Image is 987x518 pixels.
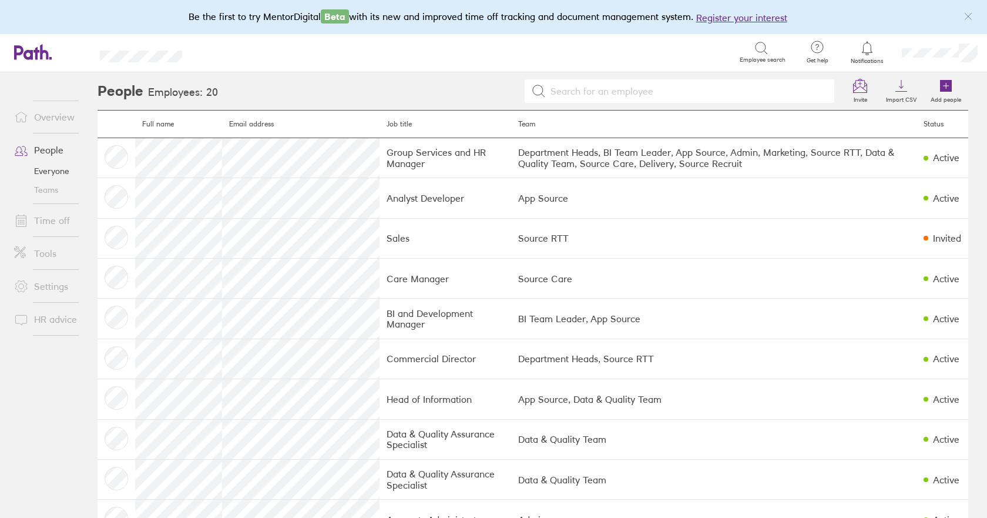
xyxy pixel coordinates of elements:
a: Settings [5,275,99,298]
td: Analyst Developer [380,178,511,218]
label: Add people [924,93,968,103]
td: Department Heads, Source RTT [511,339,916,379]
td: Data & Quality Assurance Specialist [380,460,511,500]
th: Full name [135,111,223,138]
a: Everyone [5,162,99,181]
td: Data & Quality Assurance Specialist [380,419,511,459]
h2: People [98,72,143,110]
a: Tools [5,242,99,265]
td: BI Team Leader, App Source [511,299,916,339]
td: Care Manager [380,259,511,299]
button: Register your interest [696,11,787,25]
td: Head of Information [380,379,511,419]
td: Data & Quality Team [511,460,916,500]
td: App Source, Data & Quality Team [511,379,916,419]
td: Commercial Director [380,339,511,379]
div: Active [933,474,959,485]
div: Search [214,46,244,57]
h3: Employees: 20 [148,86,218,99]
td: App Source [511,178,916,218]
div: Active [933,434,959,445]
input: Search for an employee [546,80,827,102]
td: Data & Quality Team [511,419,916,459]
a: Invite [841,72,879,110]
a: People [5,138,99,162]
div: Invited [933,233,961,243]
th: Status [916,111,968,138]
a: Notifications [848,40,887,65]
a: Time off [5,209,99,232]
div: Active [933,353,959,364]
label: Import CSV [879,93,924,103]
a: HR advice [5,308,99,331]
a: Add people [924,72,968,110]
td: Group Services and HR Manager [380,138,511,178]
span: Beta [321,9,349,24]
th: Team [511,111,916,138]
a: Teams [5,181,99,199]
label: Invite [847,93,874,103]
div: Active [933,394,959,405]
th: Email address [222,111,380,138]
a: Import CSV [879,72,924,110]
td: Source Care [511,259,916,299]
span: Get help [798,57,837,64]
td: Source RTT [511,218,916,258]
th: Job title [380,111,511,138]
td: Sales [380,218,511,258]
div: Active [933,313,959,324]
span: Notifications [848,58,887,65]
div: Active [933,273,959,284]
div: Be the first to try MentorDigital with its new and improved time off tracking and document manage... [189,9,799,25]
div: Active [933,152,959,163]
span: Employee search [740,56,785,64]
td: Department Heads, BI Team Leader, App Source, Admin, Marketing, Source RTT, Data & Quality Team, ... [511,138,916,178]
a: Overview [5,105,99,129]
div: Active [933,193,959,203]
td: BI and Development Manager [380,299,511,339]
